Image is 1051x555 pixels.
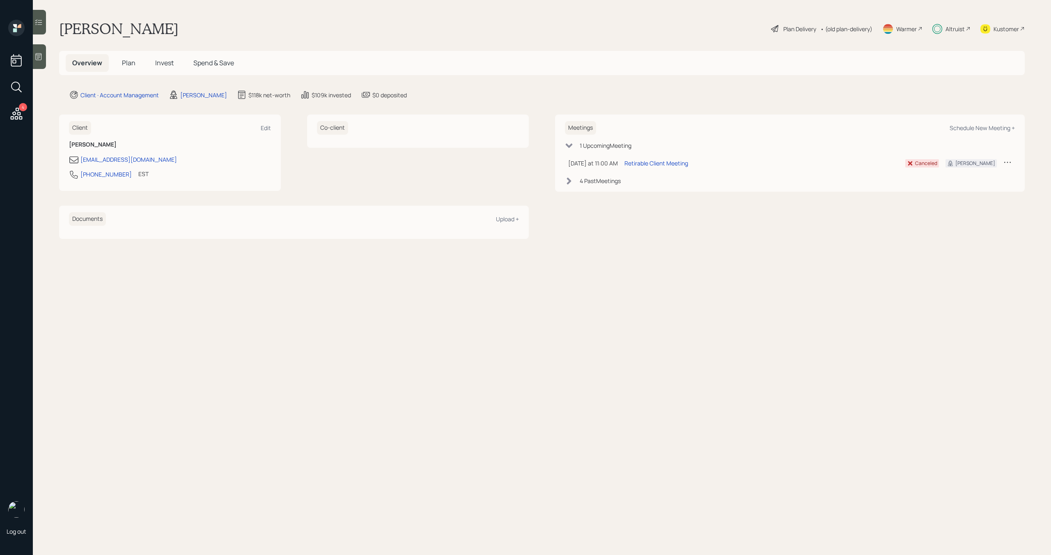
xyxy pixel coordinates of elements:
div: [PERSON_NAME] [180,91,227,99]
div: $0 deposited [372,91,407,99]
div: Edit [261,124,271,132]
span: Invest [155,58,174,67]
div: $109k invested [312,91,351,99]
div: Client · Account Management [80,91,159,99]
h6: [PERSON_NAME] [69,141,271,148]
div: Plan Delivery [783,25,816,33]
div: • (old plan-delivery) [820,25,872,33]
h6: Meetings [565,121,596,135]
div: [PERSON_NAME] [955,160,995,167]
div: $118k net-worth [248,91,290,99]
div: Kustomer [994,25,1019,33]
h6: Client [69,121,91,135]
div: 4 [19,103,27,111]
span: Overview [72,58,102,67]
div: Schedule New Meeting + [950,124,1015,132]
h1: [PERSON_NAME] [59,20,179,38]
div: [DATE] at 11:00 AM [568,159,618,167]
div: Retirable Client Meeting [624,159,688,167]
div: Altruist [945,25,965,33]
span: Plan [122,58,135,67]
h6: Co-client [317,121,348,135]
div: [EMAIL_ADDRESS][DOMAIN_NAME] [80,155,177,164]
div: Upload + [496,215,519,223]
div: Warmer [896,25,917,33]
div: Log out [7,527,26,535]
div: Canceled [915,160,937,167]
div: [PHONE_NUMBER] [80,170,132,179]
div: 1 Upcoming Meeting [580,141,631,150]
div: 4 Past Meeting s [580,177,621,185]
div: EST [138,170,149,178]
span: Spend & Save [193,58,234,67]
img: michael-russo-headshot.png [8,501,25,518]
h6: Documents [69,212,106,226]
